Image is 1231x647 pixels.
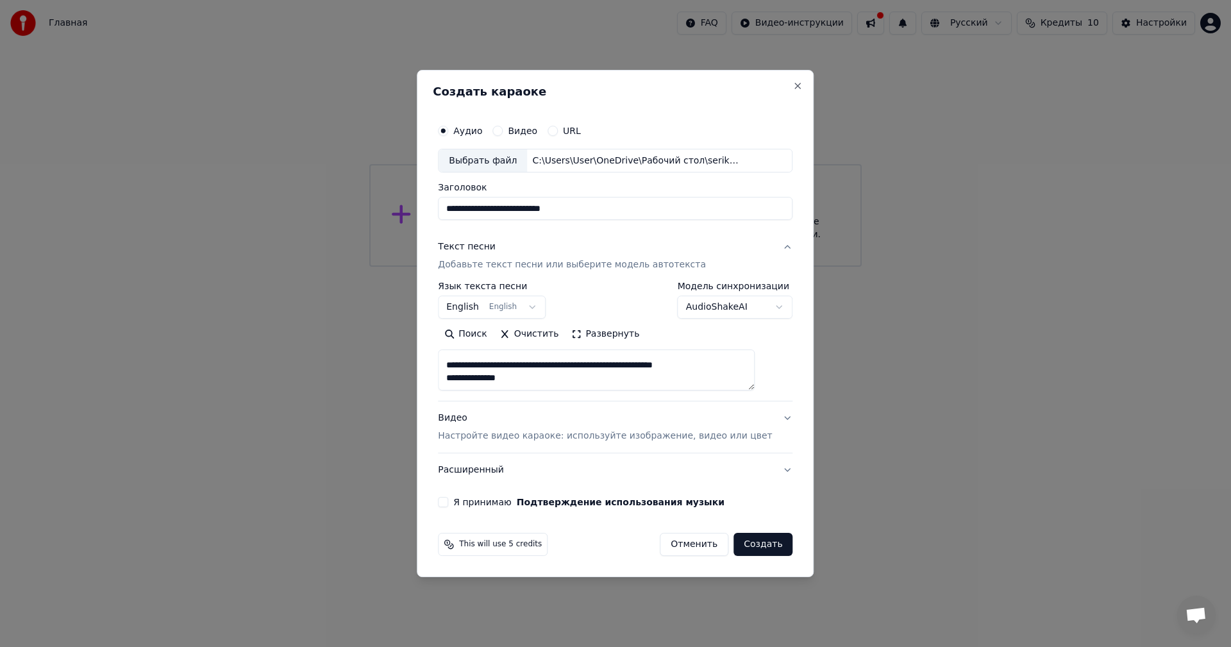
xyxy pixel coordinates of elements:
[527,155,745,167] div: C:\Users\User\OneDrive\Рабочий стол\serik-musalimov-moy-kazahstan.mp3
[438,282,546,291] label: Язык текста песни
[438,231,792,282] button: Текст песниДобавьте текст песни или выберите модель автотекста
[459,539,542,550] span: This will use 5 credits
[508,126,537,135] label: Видео
[439,149,527,172] div: Выбрать файл
[678,282,793,291] label: Модель синхронизации
[438,453,792,487] button: Расширенный
[438,282,792,401] div: Текст песниДобавьте текст песни или выберите модель автотекста
[438,241,496,254] div: Текст песни
[438,324,493,345] button: Поиск
[433,86,798,97] h2: Создать караоке
[517,498,724,507] button: Я принимаю
[438,259,706,272] p: Добавьте текст песни или выберите модель автотекста
[494,324,565,345] button: Очистить
[438,430,772,442] p: Настройте видео караоке: используйте изображение, видео или цвет
[438,183,792,192] label: Заголовок
[453,126,482,135] label: Аудио
[453,498,724,507] label: Я принимаю
[565,324,646,345] button: Развернуть
[563,126,581,135] label: URL
[438,412,772,443] div: Видео
[660,533,728,556] button: Отменить
[438,402,792,453] button: ВидеоНастройте видео караоке: используйте изображение, видео или цвет
[733,533,792,556] button: Создать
